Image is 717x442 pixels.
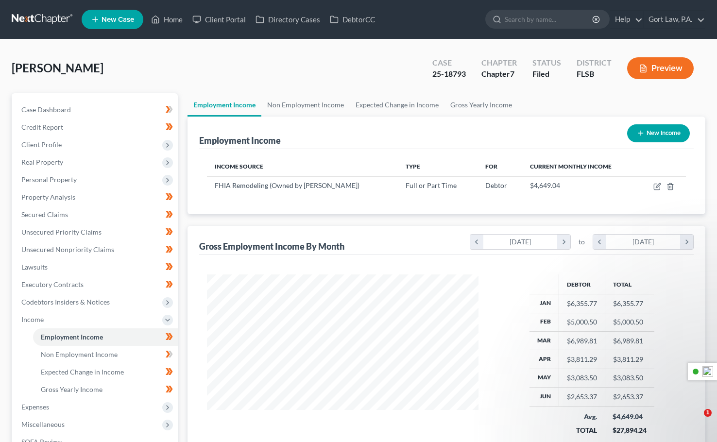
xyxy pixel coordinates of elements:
span: Credit Report [21,123,63,131]
i: chevron_left [593,235,606,249]
a: Case Dashboard [14,101,178,119]
a: Executory Contracts [14,276,178,293]
span: $4,649.04 [530,181,560,189]
div: Employment Income [199,135,281,146]
th: Mar [529,331,559,350]
a: Expected Change in Income [350,93,444,117]
a: DebtorCC [325,11,380,28]
span: Unsecured Nonpriority Claims [21,245,114,254]
div: TOTAL [566,425,597,435]
div: $6,989.81 [567,336,597,346]
div: $5,000.50 [567,317,597,327]
input: Search by name... [505,10,594,28]
span: [PERSON_NAME] [12,61,103,75]
span: Current Monthly Income [530,163,612,170]
a: Secured Claims [14,206,178,223]
span: Property Analysis [21,193,75,201]
span: 7 [510,69,514,78]
a: Non Employment Income [33,346,178,363]
span: Client Profile [21,140,62,149]
div: $4,649.04 [613,412,647,422]
div: Chapter [481,68,517,80]
span: Income [21,315,44,323]
a: Expected Change in Income [33,363,178,381]
div: Case [432,57,466,68]
span: Gross Yearly Income [41,385,102,393]
a: Credit Report [14,119,178,136]
span: Expected Change in Income [41,368,124,376]
span: Income Source [215,163,263,170]
span: Non Employment Income [41,350,118,358]
a: Gort Law, P.A. [644,11,705,28]
th: Feb [529,313,559,331]
span: Unsecured Priority Claims [21,228,102,236]
span: Type [406,163,420,170]
span: Secured Claims [21,210,68,219]
a: Property Analysis [14,188,178,206]
i: chevron_right [680,235,693,249]
a: Employment Income [188,93,261,117]
span: Employment Income [41,333,103,341]
a: Lawsuits [14,258,178,276]
span: Personal Property [21,175,77,184]
a: Non Employment Income [261,93,350,117]
div: Chapter [481,57,517,68]
div: Filed [532,68,561,80]
div: District [577,57,612,68]
span: Executory Contracts [21,280,84,289]
div: $6,355.77 [567,299,597,308]
div: 25-18793 [432,68,466,80]
span: Codebtors Insiders & Notices [21,298,110,306]
span: For [485,163,497,170]
span: to [579,237,585,247]
td: $6,355.77 [605,294,654,313]
span: 1 [704,409,712,417]
span: Real Property [21,158,63,166]
td: $6,989.81 [605,331,654,350]
div: FLSB [577,68,612,80]
button: New Income [627,124,690,142]
div: [DATE] [483,235,558,249]
a: Client Portal [188,11,251,28]
div: Avg. [566,412,597,422]
a: Directory Cases [251,11,325,28]
span: Case Dashboard [21,105,71,114]
span: Full or Part Time [406,181,457,189]
a: Help [610,11,643,28]
th: Total [605,274,654,294]
span: Debtor [485,181,507,189]
a: Home [146,11,188,28]
div: Status [532,57,561,68]
div: $27,894.24 [613,425,647,435]
a: Gross Yearly Income [444,93,518,117]
th: Jan [529,294,559,313]
i: chevron_right [557,235,570,249]
span: Miscellaneous [21,420,65,428]
div: Gross Employment Income By Month [199,240,344,252]
a: Unsecured Nonpriority Claims [14,241,178,258]
a: Unsecured Priority Claims [14,223,178,241]
i: chevron_left [470,235,483,249]
th: Debtor [559,274,605,294]
button: Preview [627,57,694,79]
td: $5,000.50 [605,313,654,331]
div: [DATE] [606,235,681,249]
span: FHIA Remodeling (Owned by [PERSON_NAME]) [215,181,359,189]
span: Expenses [21,403,49,411]
a: Gross Yearly Income [33,381,178,398]
iframe: Intercom live chat [684,409,707,432]
span: New Case [102,16,134,23]
span: Lawsuits [21,263,48,271]
a: Employment Income [33,328,178,346]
